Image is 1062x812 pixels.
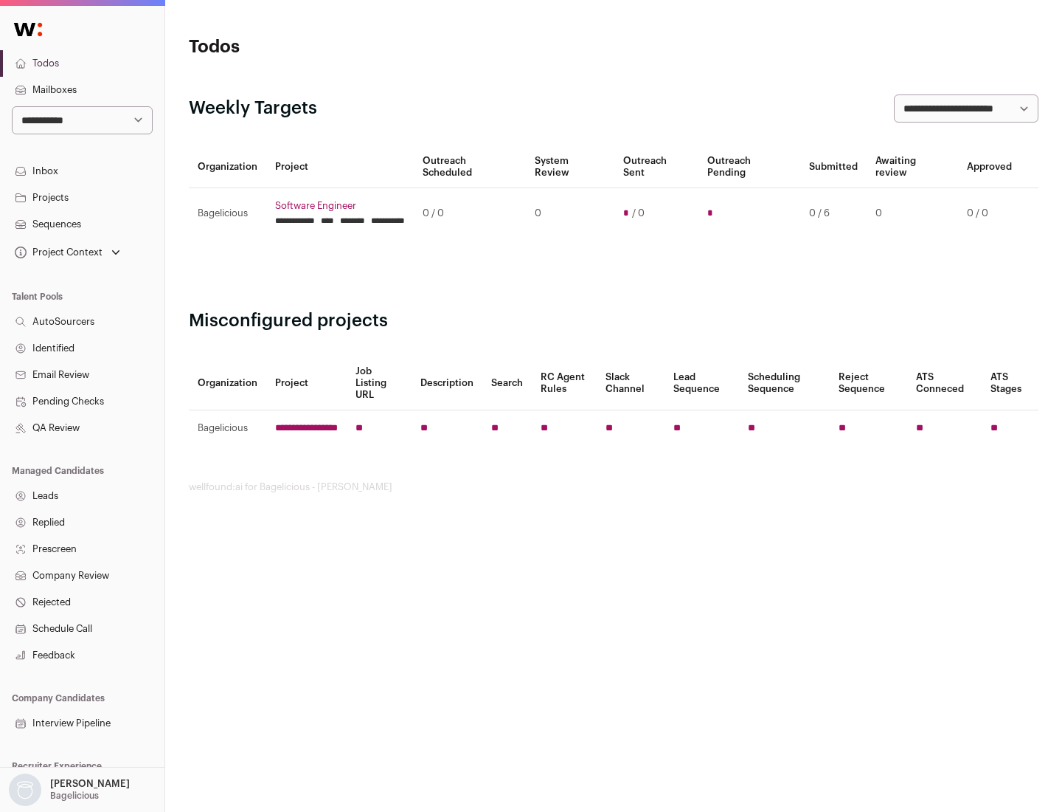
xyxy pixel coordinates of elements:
p: Bagelicious [50,790,99,802]
img: Wellfound [6,15,50,44]
th: Lead Sequence [664,357,739,410]
th: Outreach Sent [614,146,699,188]
td: 0 / 6 [800,188,867,239]
button: Open dropdown [12,242,123,263]
h2: Weekly Targets [189,97,317,120]
th: Description [412,357,482,410]
th: Submitted [800,146,867,188]
th: Search [482,357,532,410]
th: Project [266,357,347,410]
button: Open dropdown [6,774,133,806]
th: Outreach Pending [698,146,799,188]
p: [PERSON_NAME] [50,778,130,790]
th: ATS Conneced [907,357,981,410]
td: 0 [867,188,958,239]
td: 0 / 0 [958,188,1021,239]
td: 0 / 0 [414,188,526,239]
th: Reject Sequence [830,357,908,410]
th: Slack Channel [597,357,664,410]
th: Outreach Scheduled [414,146,526,188]
h1: Todos [189,35,472,59]
th: Scheduling Sequence [739,357,830,410]
th: Organization [189,357,266,410]
span: / 0 [632,207,645,219]
td: 0 [526,188,614,239]
th: ATS Stages [982,357,1038,410]
img: nopic.png [9,774,41,806]
th: Organization [189,146,266,188]
h2: Misconfigured projects [189,309,1038,333]
th: RC Agent Rules [532,357,596,410]
a: Software Engineer [275,200,405,212]
th: Project [266,146,414,188]
th: Approved [958,146,1021,188]
th: Job Listing URL [347,357,412,410]
th: Awaiting review [867,146,958,188]
td: Bagelicious [189,410,266,447]
footer: wellfound:ai for Bagelicious - [PERSON_NAME] [189,481,1038,493]
div: Project Context [12,247,103,258]
th: System Review [526,146,614,188]
td: Bagelicious [189,188,266,239]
